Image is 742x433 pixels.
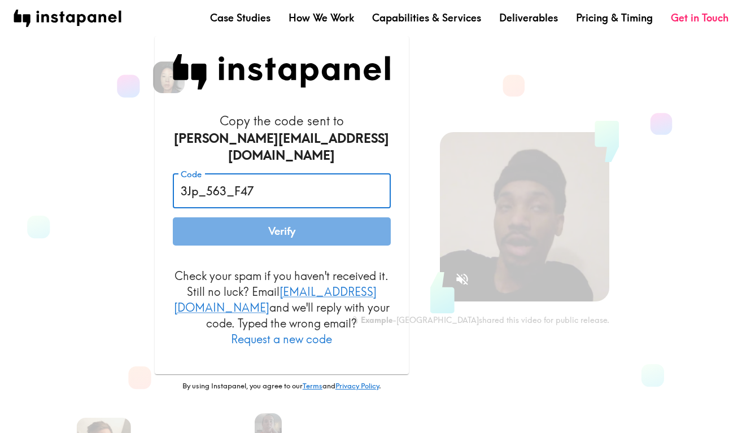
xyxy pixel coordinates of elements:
a: Capabilities & Services [372,11,481,25]
a: Privacy Policy [335,381,379,390]
a: Pricing & Timing [576,11,653,25]
p: By using Instapanel, you agree to our and . [155,381,409,391]
a: How We Work [289,11,354,25]
a: [EMAIL_ADDRESS][DOMAIN_NAME] [174,285,377,314]
p: Check your spam if you haven't received it. Still no luck? Email and we'll reply with your code. ... [173,268,391,347]
a: Case Studies [210,11,270,25]
h6: Copy the code sent to [173,112,391,164]
button: Request a new code [231,331,332,347]
img: Instapanel [173,54,391,90]
div: - [GEOGRAPHIC_DATA] shared this video for public release. [351,315,609,325]
div: [PERSON_NAME][EMAIL_ADDRESS][DOMAIN_NAME] [173,130,391,165]
input: xxx_xxx_xxx [173,173,391,208]
button: Verify [173,217,391,246]
a: Get in Touch [671,11,728,25]
button: Sound is off [450,267,474,291]
a: Terms [303,381,322,390]
b: Example [361,315,392,325]
a: Deliverables [499,11,558,25]
img: instapanel [14,10,121,27]
label: Code [181,168,202,181]
img: Rennie [153,62,185,93]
